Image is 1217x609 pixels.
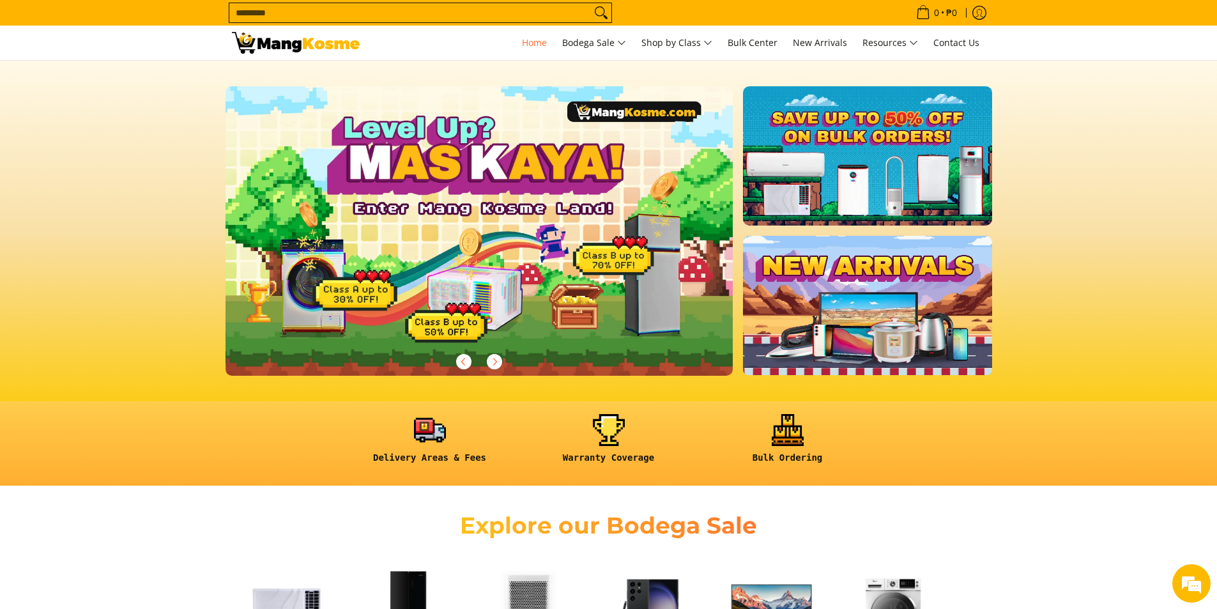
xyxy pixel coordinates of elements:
[226,86,733,376] img: Gaming desktop banner
[932,8,941,17] span: 0
[232,32,360,54] img: Mang Kosme: Your Home Appliances Warehouse Sale Partner!
[562,35,626,51] span: Bodega Sale
[591,3,611,22] button: Search
[347,414,513,474] a: <h6><strong>Delivery Areas & Fees</strong></h6>
[927,26,986,60] a: Contact Us
[862,35,918,51] span: Resources
[786,26,853,60] a: New Arrivals
[480,348,509,376] button: Next
[933,36,979,49] span: Contact Us
[721,26,784,60] a: Bulk Center
[944,8,959,17] span: ₱0
[635,26,719,60] a: Shop by Class
[450,348,478,376] button: Previous
[728,36,777,49] span: Bulk Center
[793,36,847,49] span: New Arrivals
[522,36,547,49] span: Home
[912,6,961,20] span: •
[424,511,794,540] h2: Explore our Bodega Sale
[641,35,712,51] span: Shop by Class
[856,26,924,60] a: Resources
[516,26,553,60] a: Home
[526,414,692,474] a: <h6><strong>Warranty Coverage</strong></h6>
[372,26,986,60] nav: Main Menu
[705,414,871,474] a: <h6><strong>Bulk Ordering</strong></h6>
[556,26,632,60] a: Bodega Sale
